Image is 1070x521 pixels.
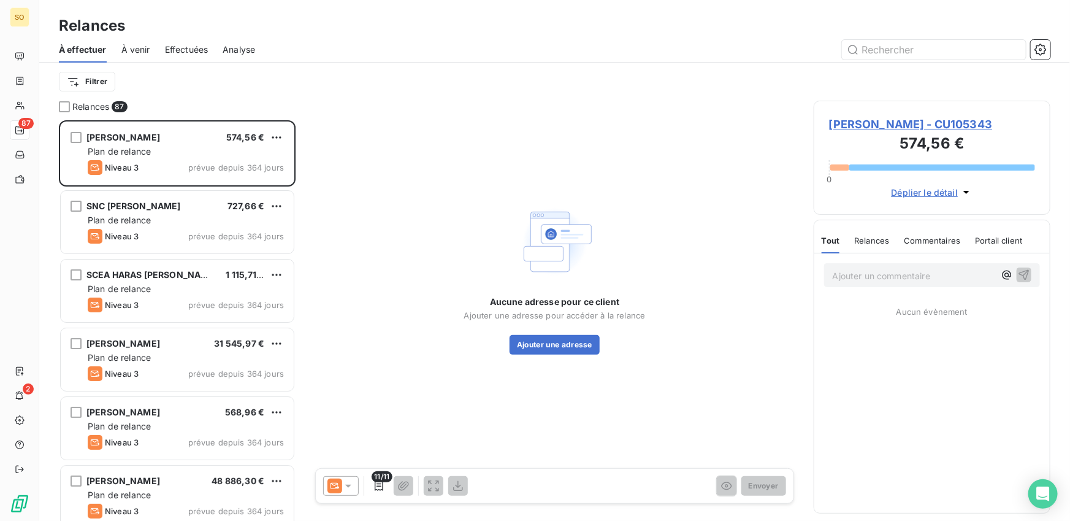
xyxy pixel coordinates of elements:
span: prévue depuis 364 jours [188,506,284,516]
span: Ajouter une adresse pour accéder à la relance [464,311,646,320]
button: Ajouter une adresse [510,335,600,355]
span: Analyse [223,44,255,56]
span: 11/11 [372,471,393,482]
span: SCEA HARAS [PERSON_NAME] [86,269,218,280]
span: Niveau 3 [105,163,139,172]
span: 727,66 € [227,201,264,211]
span: 574,56 € [226,132,264,142]
span: Relances [854,236,889,245]
span: [PERSON_NAME] [86,407,160,417]
span: [PERSON_NAME] [86,338,160,349]
span: SNC [PERSON_NAME] [86,201,181,211]
span: Niveau 3 [105,369,139,379]
span: Niveau 3 [105,231,139,241]
span: Niveau 3 [105,300,139,310]
span: Aucun évènement [896,307,968,317]
input: Rechercher [842,40,1026,60]
span: [PERSON_NAME] [86,132,160,142]
a: 87 [10,120,29,140]
div: Open Intercom Messenger [1028,479,1058,509]
span: Plan de relance [88,352,151,363]
span: 31 545,97 € [214,338,264,349]
span: Déplier le détail [892,186,958,199]
span: À effectuer [59,44,107,56]
span: 2 [23,384,34,395]
span: Commentaires [904,236,961,245]
span: Plan de relance [88,421,151,431]
span: Niveau 3 [105,506,139,516]
span: Aucune adresse pour ce client [490,296,619,308]
img: Logo LeanPay [10,494,29,514]
span: 87 [18,118,34,129]
span: prévue depuis 364 jours [188,300,284,310]
span: prévue depuis 364 jours [188,163,284,172]
div: grid [59,120,296,521]
span: prévue depuis 364 jours [188,231,284,241]
span: Niveau 3 [105,438,139,447]
span: prévue depuis 364 jours [188,438,284,447]
span: 48 886,30 € [212,476,264,486]
span: Tout [822,236,840,245]
div: SO [10,7,29,27]
button: Envoyer [741,476,786,496]
span: Relances [72,101,109,113]
span: prévue depuis 364 jours [188,369,284,379]
span: Plan de relance [88,490,151,500]
span: 1 115,71 € [226,269,265,280]
h3: 574,56 € [829,133,1035,157]
span: 87 [112,101,127,112]
img: Empty state [516,203,594,281]
span: Plan de relance [88,284,151,294]
span: 568,96 € [225,407,264,417]
span: Effectuées [165,44,208,56]
span: [PERSON_NAME] - CU105343 [829,116,1035,133]
span: 0 [827,174,832,184]
span: Portail client [975,236,1022,245]
span: Plan de relance [88,146,151,156]
button: Filtrer [59,72,115,91]
span: À venir [121,44,150,56]
h3: Relances [59,15,125,37]
button: Déplier le détail [888,185,977,199]
span: [PERSON_NAME] [86,476,160,486]
span: Plan de relance [88,215,151,225]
